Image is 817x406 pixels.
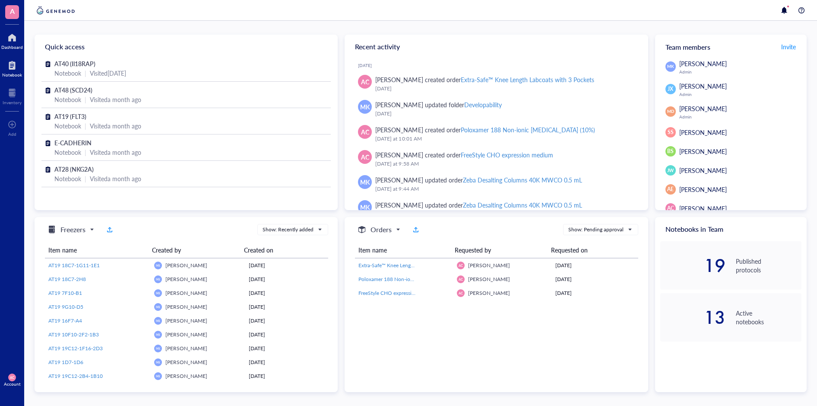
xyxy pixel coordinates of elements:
[358,262,450,269] a: Extra-Safe™ Knee Length Labcoats with 3 Pockets
[90,174,141,183] div: Visited a month ago
[263,226,313,233] div: Show: Recently added
[54,138,92,147] span: E-CADHERIN
[679,147,727,156] span: [PERSON_NAME]
[156,333,160,336] span: MK
[375,185,634,193] div: [DATE] at 9:44 AM
[667,64,674,70] span: MK
[156,361,160,364] span: MK
[48,275,147,283] a: AT19 18C7-2H8
[54,95,81,104] div: Notebook
[60,224,85,235] h5: Freezers
[660,259,726,272] div: 19
[165,372,207,380] span: [PERSON_NAME]
[249,275,325,283] div: [DATE]
[464,100,502,109] div: Developability
[249,345,325,352] div: [DATE]
[351,96,641,121] a: MK[PERSON_NAME] updated folderDevelopability[DATE]
[679,82,727,90] span: [PERSON_NAME]
[1,45,23,50] div: Dashboard
[361,77,369,86] span: AC
[165,262,207,269] span: [PERSON_NAME]
[48,262,100,269] span: AT19 18C7-1G11-1E1
[8,131,16,137] div: Add
[355,242,451,258] th: Item name
[468,275,510,283] span: [PERSON_NAME]
[2,58,22,77] a: Notebook
[165,275,207,283] span: [PERSON_NAME]
[3,100,22,105] div: Inventory
[2,72,22,77] div: Notebook
[370,224,392,235] h5: Orders
[679,104,727,113] span: [PERSON_NAME]
[358,289,450,297] a: FreeStyle CHO expression medium
[156,347,160,350] span: MK
[241,242,322,258] th: Created on
[45,242,149,258] th: Item name
[165,331,207,338] span: [PERSON_NAME]
[358,275,474,283] span: Poloxamer 188 Non-ionic [MEDICAL_DATA] (10%)
[4,381,21,387] div: Account
[48,345,103,352] span: AT19 19C12-1F16-2D3
[165,303,207,310] span: [PERSON_NAME]
[555,289,635,297] div: [DATE]
[351,121,641,147] a: AC[PERSON_NAME] created orderPoloxamer 188 Non-ionic [MEDICAL_DATA] (10%)[DATE] at 10:01 AM
[48,372,147,380] a: AT19 19C12-2B4-1B10
[54,165,94,173] span: AT28 (NKG2A)
[375,125,595,134] div: [PERSON_NAME] created order
[358,275,450,283] a: Poloxamer 188 Non-ionic [MEDICAL_DATA] (10%)
[667,147,674,155] span: BS
[48,358,83,366] span: AT19 1D7-1D6
[165,358,207,366] span: [PERSON_NAME]
[463,176,582,184] div: Zeba Desalting Columns 40K MWCO 0.5 mL
[85,147,86,157] div: |
[667,167,674,174] span: JW
[54,86,92,94] span: AT48 (SCD24)
[48,262,147,269] a: AT19 18C7-1G11-1E1
[667,109,674,115] span: MD
[85,95,86,104] div: |
[679,128,727,137] span: [PERSON_NAME]
[555,275,635,283] div: [DATE]
[249,317,325,325] div: [DATE]
[48,331,99,338] span: AT19 10F10-2F2-1B3
[156,305,160,309] span: MK
[48,345,147,352] a: AT19 19C12-1F16-2D3
[679,59,727,68] span: [PERSON_NAME]
[48,317,147,325] a: AT19 16F7-A4
[468,262,510,269] span: [PERSON_NAME]
[35,35,338,59] div: Quick access
[679,166,727,175] span: [PERSON_NAME]
[90,68,126,78] div: Visited [DATE]
[165,317,207,324] span: [PERSON_NAME]
[10,375,15,379] span: AC
[90,95,141,104] div: Visited a month ago
[165,345,207,352] span: [PERSON_NAME]
[360,177,370,187] span: MK
[679,185,727,194] span: [PERSON_NAME]
[249,358,325,366] div: [DATE]
[156,374,160,378] span: MK
[54,174,81,183] div: Notebook
[48,275,86,283] span: AT19 18C7-2H8
[358,289,437,297] span: FreeStyle CHO expression medium
[54,59,95,68] span: AT40 (Il18RAP)
[375,75,594,84] div: [PERSON_NAME] created order
[351,147,641,172] a: AC[PERSON_NAME] created orderFreeStyle CHO expression medium[DATE] at 9:58 AM
[54,147,81,157] div: Notebook
[249,372,325,380] div: [DATE]
[48,303,147,311] a: AT19 9G10-D5
[351,172,641,197] a: MK[PERSON_NAME] updated orderZeba Desalting Columns 40K MWCO 0.5 mL[DATE] at 9:44 AM
[781,40,796,54] a: Invite
[351,71,641,96] a: AC[PERSON_NAME] created orderExtra-Safe™ Knee Length Labcoats with 3 Pockets[DATE]
[358,63,641,68] div: [DATE]
[85,121,86,131] div: |
[375,84,634,93] div: [DATE]
[249,262,325,269] div: [DATE]
[679,204,727,213] span: [PERSON_NAME]
[54,121,81,131] div: Notebook
[668,85,673,93] span: JX
[375,134,634,143] div: [DATE] at 10:01 AM
[660,310,726,324] div: 13
[48,289,147,297] a: AT19 7F10-B1
[156,278,160,281] span: MK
